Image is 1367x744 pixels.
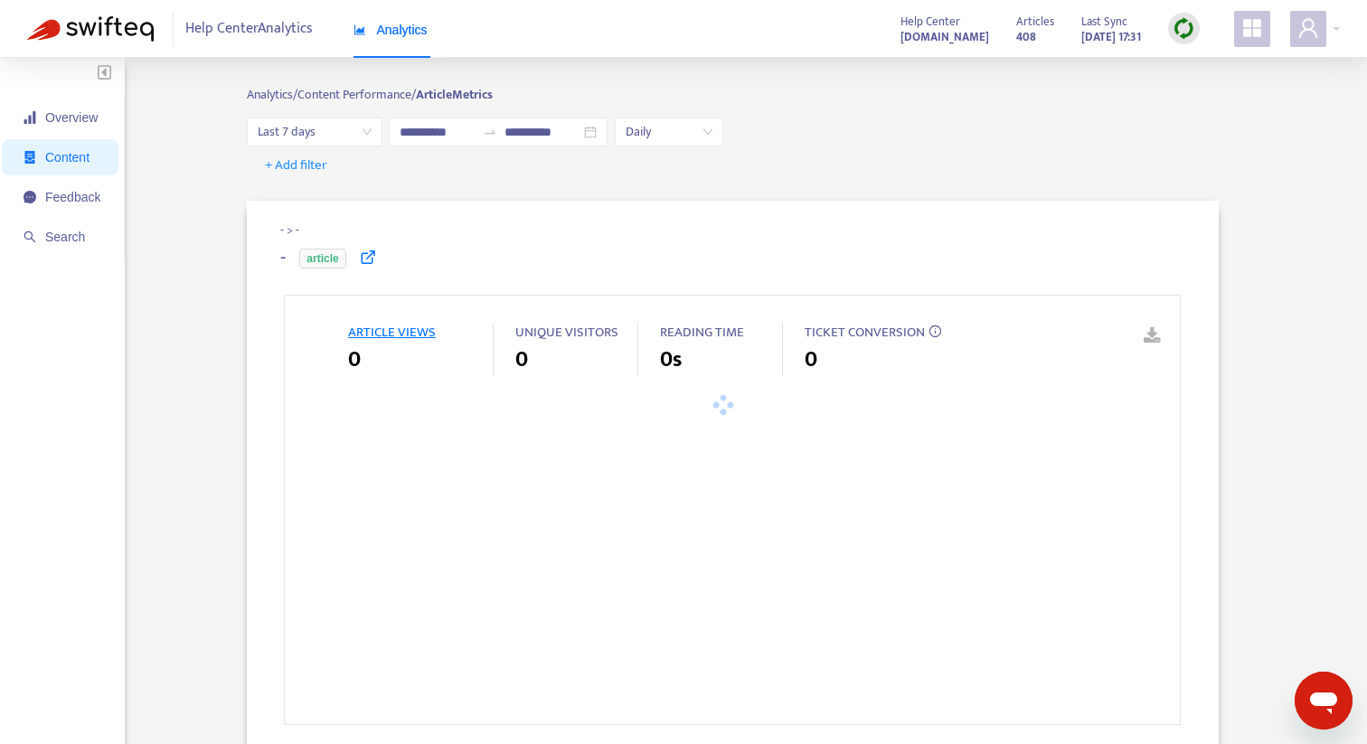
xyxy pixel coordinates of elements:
span: Last Sync [1081,12,1127,32]
span: - [280,220,287,240]
span: 0s [660,344,682,376]
span: search [24,231,36,243]
span: READING TIME [660,321,744,344]
span: 0 [348,344,361,376]
span: to [483,125,497,139]
img: sync.dc5367851b00ba804db3.png [1173,17,1195,40]
span: Search [45,230,85,244]
span: signal [24,111,36,124]
span: Analytics [354,23,428,37]
strong: 408 [1016,27,1036,47]
a: [DOMAIN_NAME] [900,26,989,47]
span: container [24,151,36,164]
strong: [DATE] 17:31 [1081,27,1141,47]
span: user [1297,17,1319,39]
span: > [287,220,296,240]
span: Feedback [45,190,100,204]
span: - [296,221,299,240]
span: Content [45,150,90,165]
span: UNIQUE VISITORS [515,321,618,344]
span: ARTICLE VIEWS [348,321,436,344]
span: message [24,191,36,203]
span: Last 7 days [258,118,372,146]
h4: - [280,246,286,270]
span: 0 [515,344,528,376]
iframe: Button to launch messaging window [1295,672,1353,730]
span: Analytics/ Content Performance/ [247,84,416,105]
span: Help Center Analytics [185,12,313,46]
span: appstore [1241,17,1263,39]
span: swap-right [483,125,497,139]
span: 0 [805,344,817,376]
span: Daily [626,118,712,146]
button: + Add filter [251,151,341,180]
img: Swifteq [27,16,154,42]
span: Help Center [900,12,960,32]
span: + Add filter [265,155,327,176]
span: Overview [45,110,98,125]
strong: Article Metrics [416,84,493,105]
span: TICKET CONVERSION [805,321,925,344]
span: article [299,249,345,268]
span: area-chart [354,24,366,36]
strong: [DOMAIN_NAME] [900,27,989,47]
span: Articles [1016,12,1054,32]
